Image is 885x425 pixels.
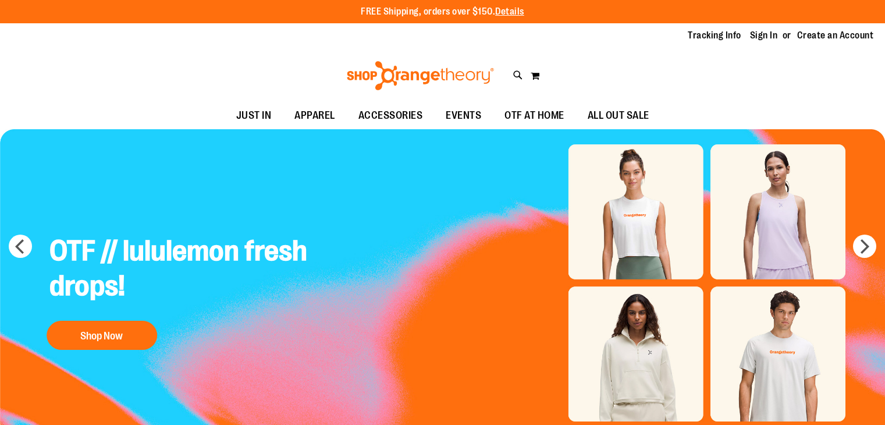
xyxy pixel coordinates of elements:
a: Details [495,6,524,17]
span: ALL OUT SALE [588,102,649,129]
span: EVENTS [446,102,481,129]
a: Create an Account [797,29,874,42]
span: APPAREL [294,102,335,129]
h2: OTF // lululemon fresh drops! [41,225,317,315]
img: Shop Orangetheory [345,61,496,90]
span: JUST IN [236,102,272,129]
a: Sign In [750,29,778,42]
span: OTF AT HOME [504,102,564,129]
button: Shop Now [47,321,157,350]
a: Tracking Info [688,29,741,42]
button: next [853,235,876,258]
button: prev [9,235,32,258]
p: FREE Shipping, orders over $150. [361,5,524,19]
span: ACCESSORIES [358,102,423,129]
